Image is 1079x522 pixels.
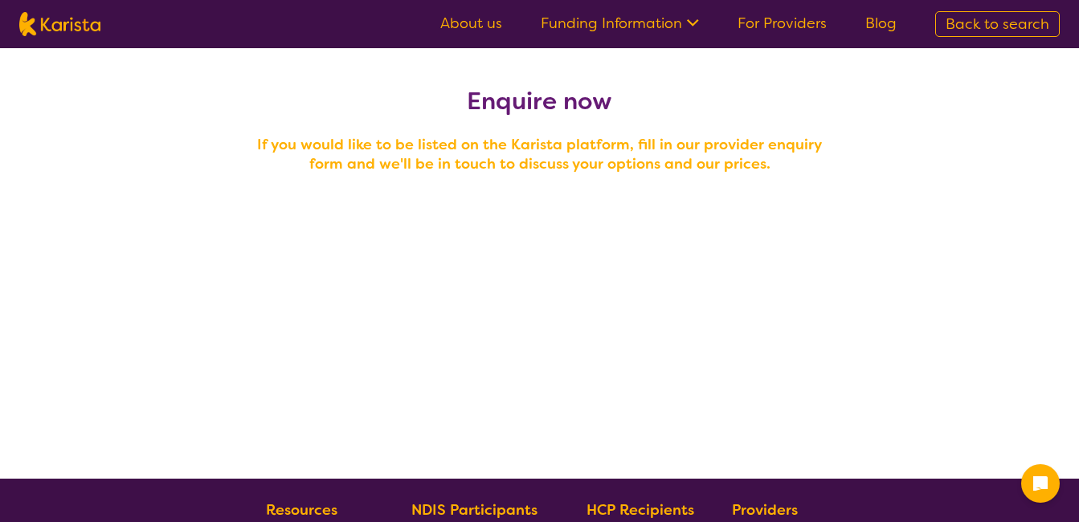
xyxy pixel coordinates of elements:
[732,500,798,520] b: Providers
[738,14,827,33] a: For Providers
[266,500,337,520] b: Resources
[251,135,829,173] h4: If you would like to be listed on the Karista platform, fill in our provider enquiry form and we'...
[541,14,699,33] a: Funding Information
[587,500,694,520] b: HCP Recipients
[935,11,1060,37] a: Back to search
[946,14,1049,34] span: Back to search
[865,14,897,33] a: Blog
[440,14,502,33] a: About us
[19,12,100,36] img: Karista logo
[411,500,537,520] b: NDIS Participants
[251,87,829,116] h2: Enquire now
